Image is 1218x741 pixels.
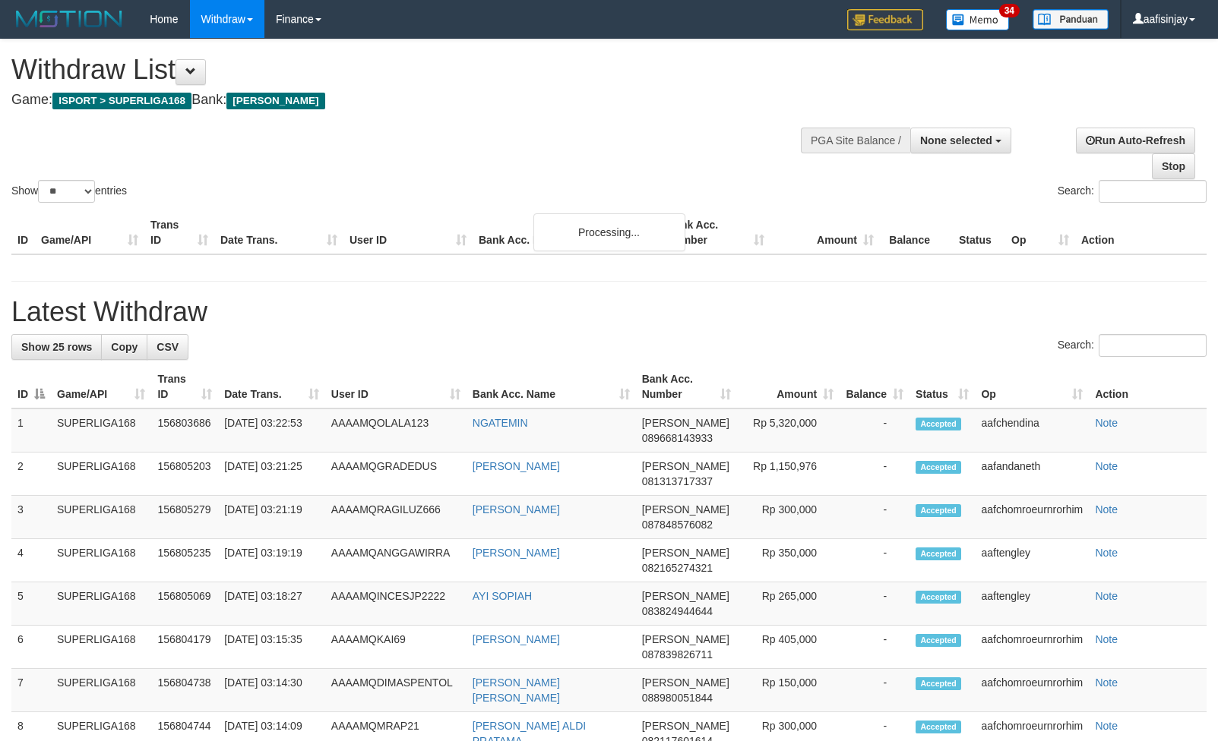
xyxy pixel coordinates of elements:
td: AAAAMQINCESJP2222 [325,582,467,626]
span: Accepted [916,677,961,690]
td: AAAAMQRAGILUZ666 [325,496,467,539]
h4: Game: Bank: [11,93,797,108]
span: Show 25 rows [21,341,92,353]
a: Show 25 rows [11,334,102,360]
td: 156803686 [151,408,218,452]
img: panduan.png [1033,9,1109,30]
span: Copy 088980051844 to clipboard [642,692,713,704]
td: AAAAMQANGGAWIRRA [325,539,467,582]
span: [PERSON_NAME] [642,633,729,645]
span: Copy 087839826711 to clipboard [642,648,713,661]
a: NGATEMIN [473,417,528,429]
th: Bank Acc. Number: activate to sort column ascending [636,365,738,408]
a: Note [1095,633,1118,645]
a: CSV [147,334,188,360]
th: ID [11,211,35,254]
th: Bank Acc. Name: activate to sort column ascending [467,365,636,408]
span: [PERSON_NAME] [642,590,729,602]
a: Stop [1152,153,1195,179]
td: 1 [11,408,51,452]
td: [DATE] 03:18:27 [218,582,325,626]
td: - [840,452,910,496]
td: 156804738 [151,669,218,712]
input: Search: [1099,334,1207,357]
span: [PERSON_NAME] [642,676,729,689]
td: [DATE] 03:21:25 [218,452,325,496]
span: [PERSON_NAME] [226,93,324,109]
span: Copy 081313717337 to clipboard [642,475,713,487]
h1: Latest Withdraw [11,297,1207,327]
td: 156805203 [151,452,218,496]
th: Trans ID [144,211,214,254]
img: Feedback.jpg [847,9,923,30]
span: [PERSON_NAME] [642,547,729,559]
td: Rp 1,150,976 [737,452,840,496]
span: [PERSON_NAME] [642,503,729,516]
img: MOTION_logo.png [11,8,127,30]
td: Rp 265,000 [737,582,840,626]
span: [PERSON_NAME] [642,417,729,429]
td: AAAAMQOLALA123 [325,408,467,452]
td: SUPERLIGA168 [51,582,151,626]
a: [PERSON_NAME] [PERSON_NAME] [473,676,560,704]
a: Run Auto-Refresh [1076,128,1195,153]
th: Op [1005,211,1075,254]
span: [PERSON_NAME] [642,720,729,732]
a: [PERSON_NAME] [473,460,560,472]
td: - [840,408,910,452]
td: Rp 350,000 [737,539,840,582]
label: Search: [1058,180,1207,203]
a: [PERSON_NAME] [473,633,560,645]
span: CSV [157,341,179,353]
td: - [840,669,910,712]
span: Accepted [916,547,961,560]
th: Action [1089,365,1207,408]
td: [DATE] 03:19:19 [218,539,325,582]
td: SUPERLIGA168 [51,539,151,582]
td: 156805279 [151,496,218,539]
td: - [840,582,910,626]
th: Status [953,211,1005,254]
th: Game/API: activate to sort column ascending [51,365,151,408]
td: 4 [11,539,51,582]
td: 156805069 [151,582,218,626]
td: aafchomroeurnrorhim [975,496,1089,539]
td: AAAAMQKAI69 [325,626,467,669]
span: None selected [920,134,992,147]
h1: Withdraw List [11,55,797,85]
td: aafandaneth [975,452,1089,496]
span: Accepted [916,591,961,604]
th: User ID: activate to sort column ascending [325,365,467,408]
td: - [840,539,910,582]
a: Note [1095,417,1118,429]
td: - [840,496,910,539]
th: Date Trans.: activate to sort column ascending [218,365,325,408]
th: Balance [880,211,953,254]
td: aafchomroeurnrorhim [975,626,1089,669]
span: Accepted [916,721,961,733]
span: 34 [999,4,1020,17]
a: [PERSON_NAME] [473,547,560,559]
span: Copy 089668143933 to clipboard [642,432,713,444]
span: Copy [111,341,138,353]
label: Show entries [11,180,127,203]
a: Note [1095,547,1118,559]
th: Date Trans. [214,211,343,254]
th: Trans ID: activate to sort column ascending [151,365,218,408]
span: Copy 082165274321 to clipboard [642,562,713,574]
a: AYI SOPIAH [473,590,532,602]
th: Action [1075,211,1207,254]
a: Copy [101,334,147,360]
td: 156804179 [151,626,218,669]
label: Search: [1058,334,1207,357]
td: 3 [11,496,51,539]
span: Accepted [916,461,961,474]
div: PGA Site Balance / [801,128,910,153]
th: Balance: activate to sort column ascending [840,365,910,408]
td: - [840,626,910,669]
th: ID: activate to sort column descending [11,365,51,408]
td: [DATE] 03:15:35 [218,626,325,669]
a: [PERSON_NAME] [473,503,560,516]
td: [DATE] 03:14:30 [218,669,325,712]
th: User ID [343,211,473,254]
